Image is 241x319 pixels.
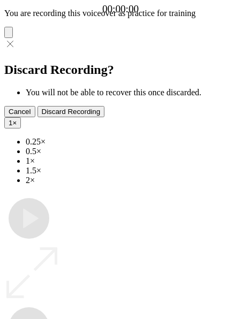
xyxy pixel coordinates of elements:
li: You will not be able to recover this once discarded. [26,88,237,97]
li: 0.25× [26,137,237,147]
li: 2× [26,176,237,185]
h2: Discard Recording? [4,63,237,77]
button: 1× [4,117,21,128]
li: 0.5× [26,147,237,156]
li: 1.5× [26,166,237,176]
button: Discard Recording [37,106,105,117]
a: 00:00:00 [102,3,139,15]
button: Cancel [4,106,35,117]
span: 1 [9,119,12,127]
p: You are recording this voiceover as practice for training [4,9,237,18]
li: 1× [26,156,237,166]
